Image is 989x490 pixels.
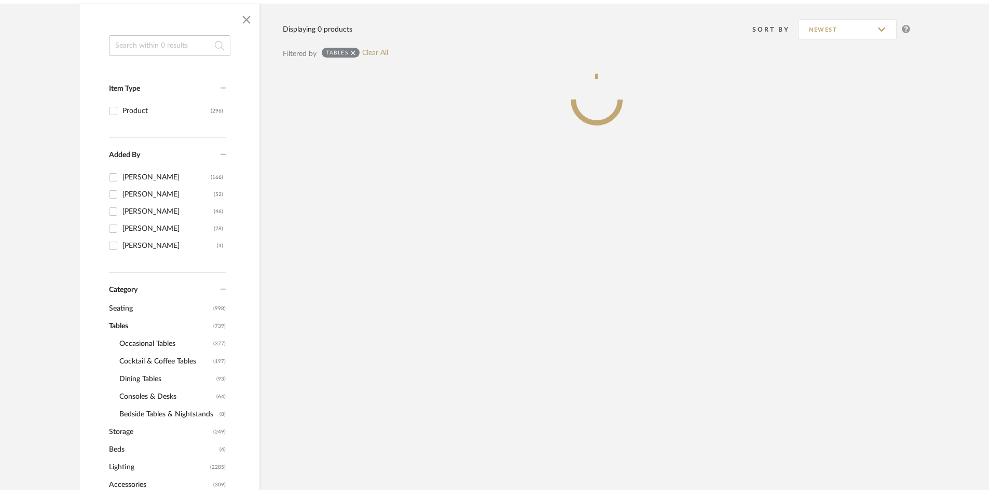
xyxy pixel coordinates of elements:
[122,237,217,254] div: [PERSON_NAME]
[216,388,226,405] span: (64)
[109,441,217,458] span: Beds
[119,353,211,370] span: Cocktail & Coffee Tables
[283,48,317,60] div: Filtered by
[210,459,226,475] span: (2285)
[216,371,226,387] span: (93)
[122,169,211,186] div: [PERSON_NAME]
[122,103,211,119] div: Product
[217,237,223,254] div: (4)
[219,406,226,423] span: (8)
[213,318,226,334] span: (739)
[211,169,223,186] div: (166)
[109,458,208,476] span: Lighting
[362,49,388,58] a: Clear All
[109,300,211,317] span: Seating
[122,186,214,203] div: [PERSON_NAME]
[213,353,226,370] span: (197)
[214,220,223,237] div: (28)
[122,220,214,237] div: [PERSON_NAME]
[219,441,226,458] span: (4)
[119,405,217,423] span: Bedside Tables & Nightstands
[214,186,223,203] div: (52)
[213,300,226,317] span: (998)
[326,49,348,56] div: Tables
[236,9,257,30] button: Close
[119,370,214,388] span: Dining Tables
[752,24,798,35] div: Sort By
[213,424,226,440] span: (249)
[109,35,230,56] input: Search within 0 results
[213,335,226,352] span: (377)
[283,24,352,35] div: Displaying 0 products
[109,423,211,441] span: Storage
[109,85,140,92] span: Item Type
[214,203,223,220] div: (46)
[109,286,138,295] span: Category
[109,151,140,159] span: Added By
[119,388,214,405] span: Consoles & Desks
[109,317,211,335] span: Tables
[119,335,211,353] span: Occasional Tables
[122,203,214,220] div: [PERSON_NAME]
[211,103,223,119] div: (296)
